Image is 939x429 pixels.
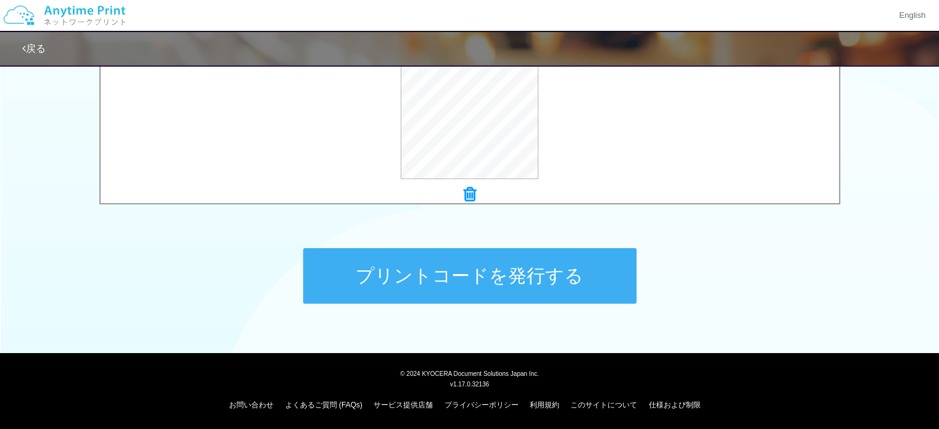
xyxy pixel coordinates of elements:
a: 仕様および制限 [649,401,701,409]
button: プリントコードを発行する [303,248,636,304]
a: 戻る [22,43,46,54]
a: サービス提供店舗 [374,401,433,409]
a: 利用規約 [530,401,559,409]
span: © 2024 KYOCERA Document Solutions Japan Inc. [400,369,539,377]
a: お問い合わせ [229,401,273,409]
a: このサイトについて [570,401,637,409]
a: よくあるご質問 (FAQs) [285,401,362,409]
span: v1.17.0.32136 [450,380,489,388]
a: プライバシーポリシー [444,401,519,409]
